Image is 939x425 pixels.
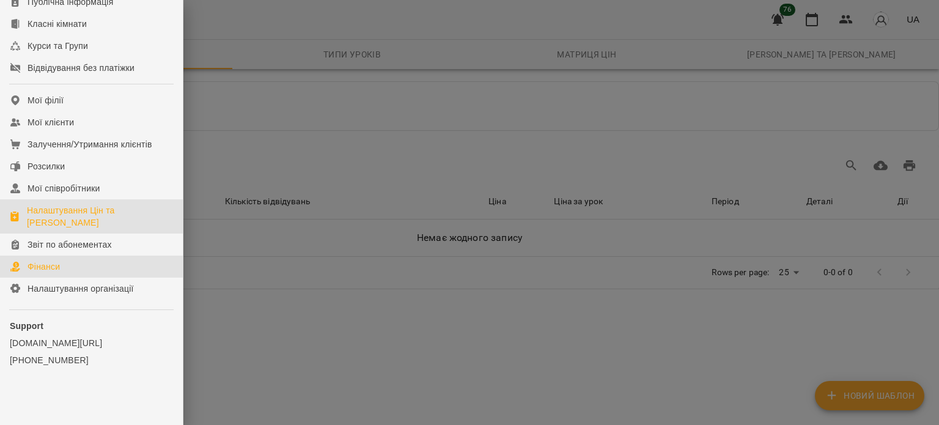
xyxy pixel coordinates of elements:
a: [DOMAIN_NAME][URL] [10,337,173,349]
p: Support [10,320,173,332]
a: [PHONE_NUMBER] [10,354,173,366]
div: Фінанси [28,261,60,273]
div: Мої клієнти [28,116,74,128]
div: Залучення/Утримання клієнтів [28,138,152,150]
div: Мої філії [28,94,64,106]
div: Відвідування без платіжки [28,62,134,74]
div: Класні кімнати [28,18,87,30]
div: Налаштування організації [28,283,134,295]
div: Розсилки [28,160,65,172]
div: Звіт по абонементах [28,238,112,251]
div: Налаштування Цін та [PERSON_NAME] [27,204,173,229]
div: Мої співробітники [28,182,100,194]
div: Курси та Групи [28,40,88,52]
